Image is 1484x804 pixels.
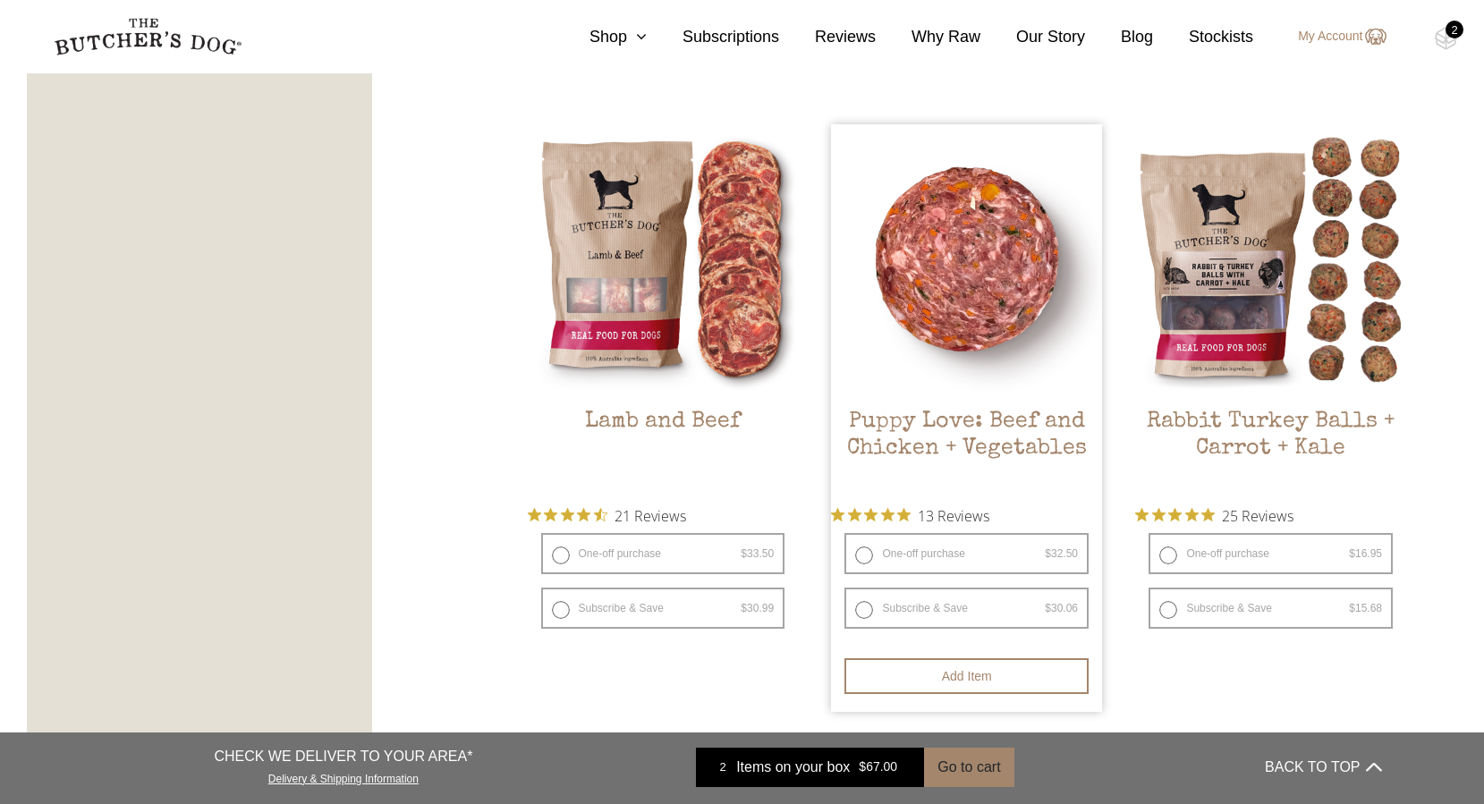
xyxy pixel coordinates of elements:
[741,602,747,614] span: $
[918,502,989,529] span: 13 Reviews
[1349,547,1355,560] span: $
[1349,547,1382,560] bdi: 16.95
[779,25,876,49] a: Reviews
[1280,26,1386,47] a: My Account
[1149,588,1393,629] label: Subscribe & Save
[831,502,989,529] button: Rated 5 out of 5 stars from 13 reviews. Jump to reviews.
[831,124,1102,494] a: Puppy Love: Beef and Chicken + Vegetables
[1349,602,1382,614] bdi: 15.68
[268,768,419,785] a: Delivery & Shipping Information
[844,658,1089,694] button: Add item
[696,748,924,787] a: 2 Items on your box $67.00
[1045,547,1078,560] bdi: 32.50
[528,124,799,395] img: Lamb and Beef
[980,25,1085,49] a: Our Story
[844,588,1089,629] label: Subscribe & Save
[1135,124,1406,395] img: Rabbit Turkey Balls + Carrot + Kale
[214,746,472,767] p: CHECK WE DELIVER TO YOUR AREA*
[528,502,686,529] button: Rated 4.6 out of 5 stars from 21 reviews. Jump to reviews.
[924,748,1013,787] button: Go to cart
[1435,27,1457,50] img: TBD_Cart-Empty.png
[1222,502,1293,529] span: 25 Reviews
[1153,25,1253,49] a: Stockists
[1045,602,1051,614] span: $
[1045,547,1051,560] span: $
[1135,124,1406,494] a: Rabbit Turkey Balls + Carrot + KaleRabbit Turkey Balls + Carrot + Kale
[1446,21,1463,38] div: 2
[844,533,1089,574] label: One-off purchase
[741,547,774,560] bdi: 33.50
[1349,602,1355,614] span: $
[1135,409,1406,493] h2: Rabbit Turkey Balls + Carrot + Kale
[859,760,897,774] bdi: 67.00
[741,602,774,614] bdi: 30.99
[554,25,647,49] a: Shop
[528,124,799,494] a: Lamb and BeefLamb and Beef
[876,25,980,49] a: Why Raw
[736,757,850,778] span: Items on your box
[831,409,1102,493] h2: Puppy Love: Beef and Chicken + Vegetables
[541,588,785,629] label: Subscribe & Save
[1135,502,1293,529] button: Rated 5 out of 5 stars from 25 reviews. Jump to reviews.
[741,547,747,560] span: $
[541,533,785,574] label: One-off purchase
[615,502,686,529] span: 21 Reviews
[1085,25,1153,49] a: Blog
[1045,602,1078,614] bdi: 30.06
[647,25,779,49] a: Subscriptions
[528,409,799,493] h2: Lamb and Beef
[1265,746,1381,789] button: BACK TO TOP
[1149,533,1393,574] label: One-off purchase
[709,758,736,776] div: 2
[859,760,866,774] span: $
